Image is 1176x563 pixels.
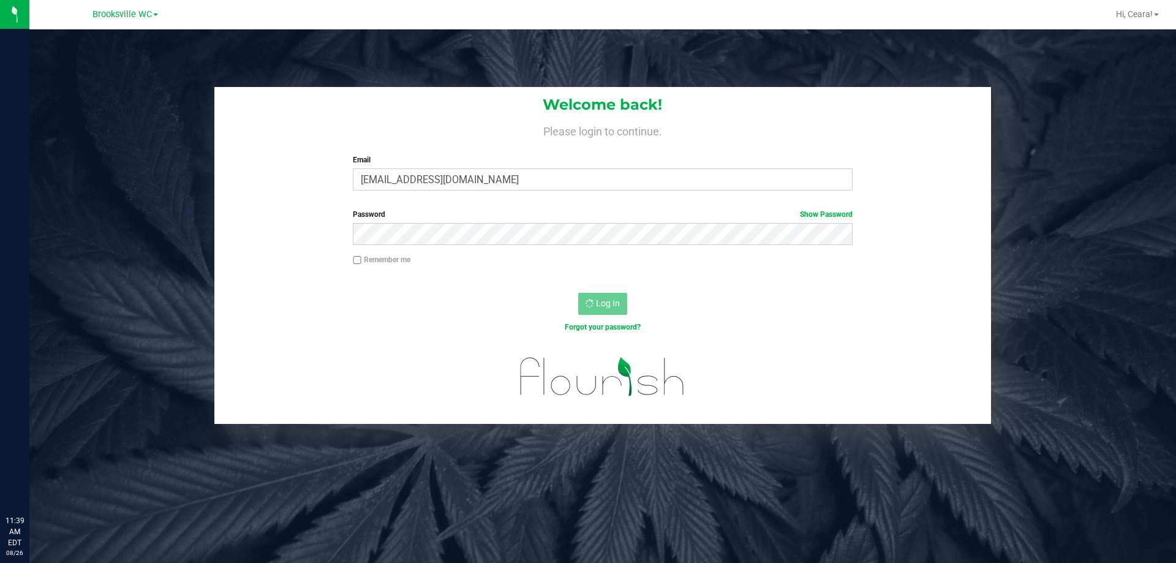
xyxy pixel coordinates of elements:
[800,210,853,219] a: Show Password
[353,210,385,219] span: Password
[6,515,24,548] p: 11:39 AM EDT
[353,154,852,165] label: Email
[565,323,641,331] a: Forgot your password?
[596,298,620,308] span: Log In
[214,97,991,113] h1: Welcome back!
[214,123,991,137] h4: Please login to continue.
[353,256,361,265] input: Remember me
[505,346,699,408] img: flourish_logo.svg
[92,9,152,20] span: Brooksville WC
[578,293,627,315] button: Log In
[6,548,24,557] p: 08/26
[353,254,410,265] label: Remember me
[1116,9,1153,19] span: Hi, Ceara!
